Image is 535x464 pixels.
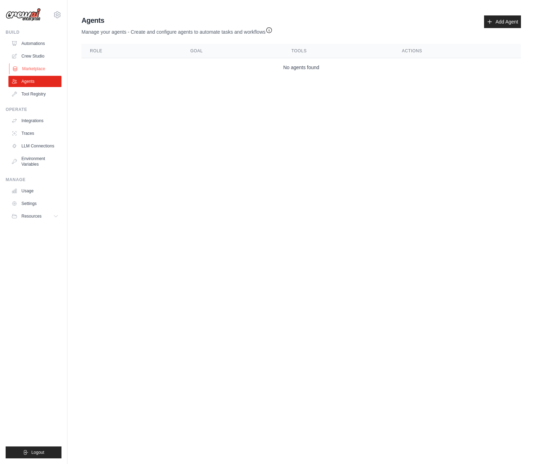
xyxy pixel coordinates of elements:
th: Goal [182,44,283,58]
div: Operate [6,107,61,112]
h2: Agents [81,15,273,25]
a: Environment Variables [8,153,61,170]
span: Resources [21,213,41,219]
div: Manage [6,177,61,183]
img: Logo [6,8,41,21]
th: Actions [393,44,521,58]
a: Crew Studio [8,51,61,62]
th: Role [81,44,182,58]
p: Manage your agents - Create and configure agents to automate tasks and workflows [81,25,273,35]
span: Logout [31,450,44,455]
div: Build [6,29,61,35]
a: Integrations [8,115,61,126]
th: Tools [283,44,393,58]
a: Marketplace [9,63,62,74]
a: Tool Registry [8,88,61,100]
a: Automations [8,38,61,49]
td: No agents found [81,58,521,77]
button: Logout [6,446,61,458]
a: Usage [8,185,61,197]
a: Settings [8,198,61,209]
a: Traces [8,128,61,139]
a: Add Agent [484,15,521,28]
button: Resources [8,211,61,222]
a: LLM Connections [8,140,61,152]
a: Agents [8,76,61,87]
